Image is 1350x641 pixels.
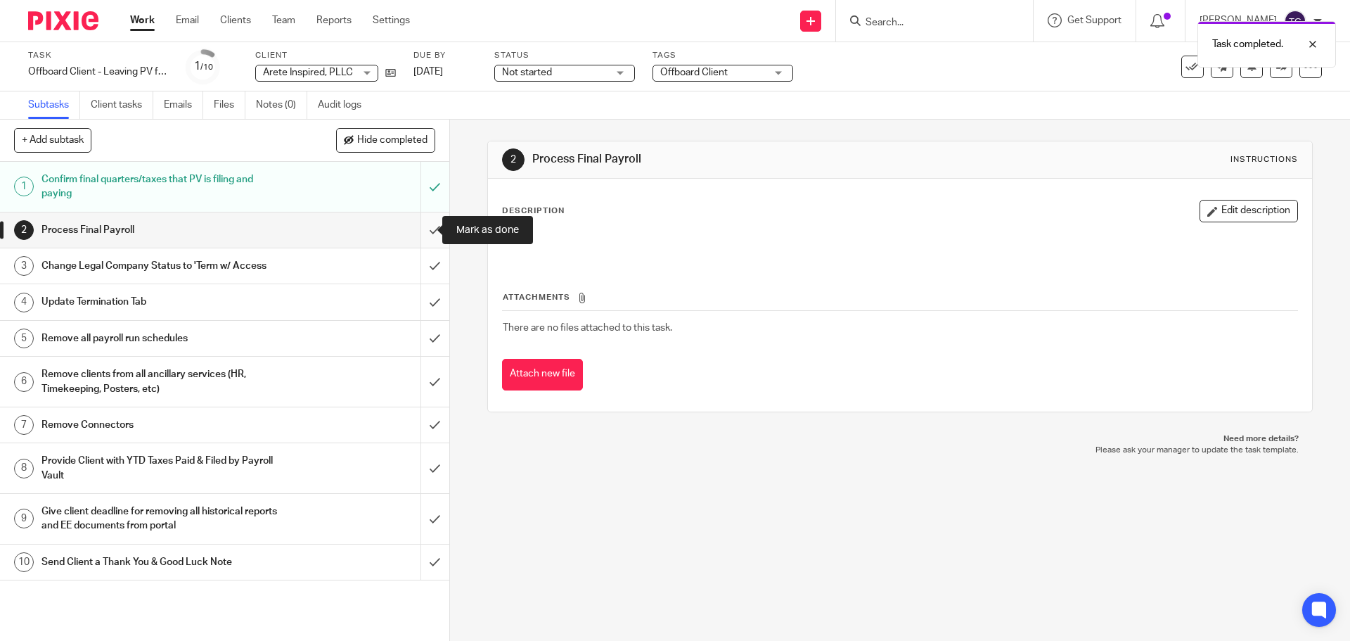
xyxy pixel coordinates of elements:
[660,68,728,77] span: Offboard Client
[256,91,307,119] a: Notes (0)
[272,13,295,27] a: Team
[14,329,34,348] div: 5
[14,459,34,478] div: 8
[1230,154,1298,165] div: Instructions
[532,152,930,167] h1: Process Final Payroll
[1200,200,1298,222] button: Edit description
[503,323,672,333] span: There are no files attached to this task.
[28,11,98,30] img: Pixie
[413,50,477,61] label: Due by
[413,67,443,77] span: [DATE]
[503,293,570,301] span: Attachments
[91,91,153,119] a: Client tasks
[41,169,285,205] h1: Confirm final quarters/taxes that PV is filing and paying
[494,50,635,61] label: Status
[255,50,396,61] label: Client
[41,501,285,537] h1: Give client deadline for removing all historical reports and EE documents from portal
[176,13,199,27] a: Email
[501,445,1298,456] p: Please ask your manager to update the task template.
[164,91,203,119] a: Emails
[194,58,213,75] div: 1
[14,128,91,152] button: + Add subtask
[318,91,372,119] a: Audit logs
[28,91,80,119] a: Subtasks
[14,509,34,528] div: 9
[14,552,34,572] div: 10
[14,415,34,435] div: 7
[200,63,213,71] small: /10
[41,414,285,436] h1: Remove Connectors
[652,50,793,61] label: Tags
[316,13,352,27] a: Reports
[373,13,410,27] a: Settings
[14,256,34,276] div: 3
[28,65,169,79] div: Offboard Client - Leaving PV for Competitor
[220,13,251,27] a: Clients
[41,291,285,312] h1: Update Termination Tab
[214,91,245,119] a: Files
[41,450,285,486] h1: Provide Client with YTD Taxes Paid & Filed by Payroll Vault
[41,328,285,349] h1: Remove all payroll run schedules
[502,205,565,217] p: Description
[14,293,34,312] div: 4
[14,372,34,392] div: 6
[502,359,583,391] button: Attach new file
[1212,37,1283,51] p: Task completed.
[28,50,169,61] label: Task
[1284,10,1306,32] img: svg%3E
[130,13,155,27] a: Work
[357,135,427,146] span: Hide completed
[41,220,285,241] h1: Process Final Payroll
[14,220,34,240] div: 2
[41,552,285,573] h1: Send Client a Thank You & Good Luck Note
[502,68,552,77] span: Not started
[14,177,34,196] div: 1
[336,128,435,152] button: Hide completed
[502,148,525,171] div: 2
[41,255,285,277] h1: Change Legal Company Status to 'Term w/ Access
[501,433,1298,445] p: Need more details?
[41,364,285,400] h1: Remove clients from all ancillary services (HR, Timekeeping, Posters, etc)
[263,68,353,77] span: Arete Inspired, PLLC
